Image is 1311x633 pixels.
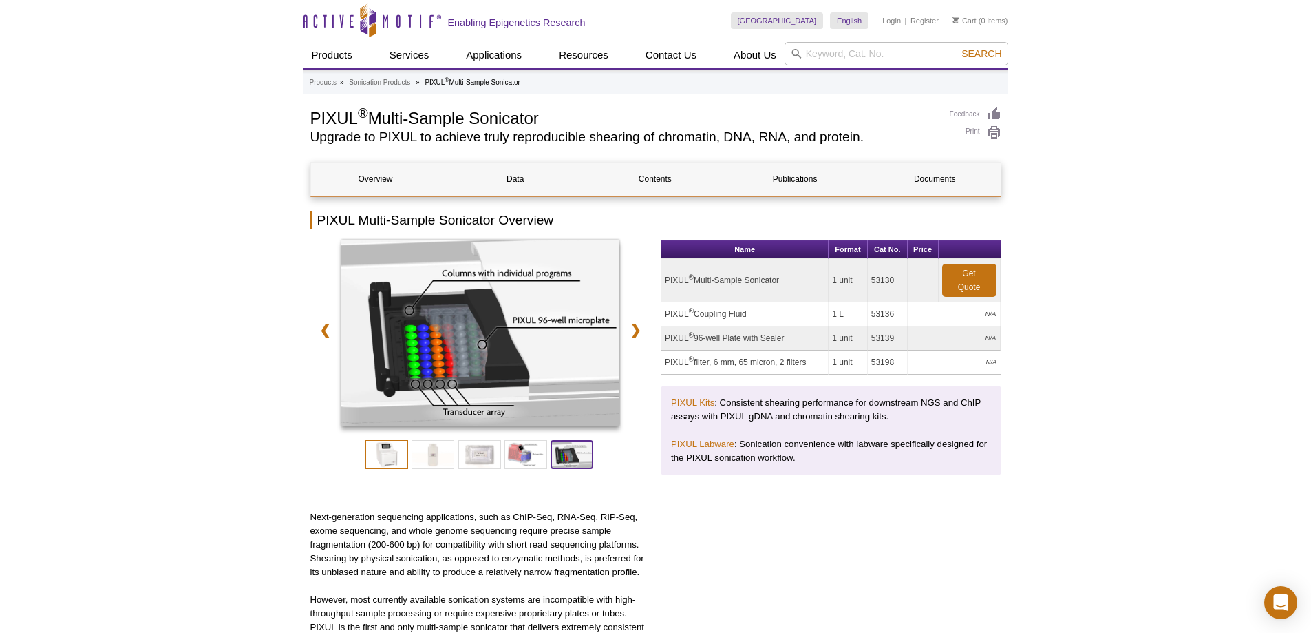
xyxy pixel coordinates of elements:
a: PIXUL Kits [671,397,714,408]
input: Keyword, Cat. No. [785,42,1008,65]
td: 1 unit [829,259,868,302]
h1: PIXUL Multi-Sample Sonicator [310,107,936,127]
a: ❯ [621,314,650,346]
a: Data [451,163,580,196]
a: PIXUL Labware [671,439,734,449]
a: ❮ [310,314,340,346]
a: Services [381,42,438,68]
a: Overview [311,163,440,196]
div: Open Intercom Messenger [1264,586,1297,619]
li: » [416,79,420,86]
a: Sonicator Plate [341,240,620,430]
a: Documents [870,163,999,196]
a: Cart [952,16,977,25]
th: Name [661,240,829,259]
p: : Sonication convenience with labware specifically designed for the PIXUL sonication workflow. [671,437,991,465]
sup: ® [358,105,368,121]
td: PIXUL Multi-Sample Sonicator [661,259,829,302]
a: Products [310,76,337,89]
p: : Consistent shearing performance for downstream NGS and ChIP assays with PIXUL gDNA and chromati... [671,396,991,424]
td: PIXUL Coupling Fluid [661,302,829,326]
td: 53139 [868,326,908,351]
td: N/A [908,302,1001,326]
a: Applications [458,42,530,68]
td: N/A [908,326,1001,351]
li: (0 items) [952,12,1008,29]
li: » [340,79,344,86]
th: Cat No. [868,240,908,259]
button: Search [957,48,1005,60]
a: Sonication Products [349,76,410,89]
th: Price [908,240,939,259]
td: 53136 [868,302,908,326]
a: Print [950,125,1001,141]
td: PIXUL 96-well Plate with Sealer [661,326,829,351]
td: PIXUL filter, 6 mm, 65 micron, 2 filters [661,351,829,375]
a: Contents [590,163,720,196]
a: Products [303,42,361,68]
td: 1 unit [829,326,868,351]
a: Feedback [950,107,1001,122]
a: Get Quote [942,264,996,297]
td: 1 L [829,302,868,326]
sup: ® [689,307,694,315]
a: Contact Us [637,42,705,68]
sup: ® [689,331,694,339]
li: PIXUL Multi-Sample Sonicator [425,79,520,86]
a: Resources [551,42,617,68]
td: 1 unit [829,351,868,375]
a: English [830,12,868,29]
td: 53198 [868,351,908,375]
sup: ® [445,76,449,83]
a: Register [910,16,939,25]
a: [GEOGRAPHIC_DATA] [731,12,824,29]
p: Next-generation sequencing applications, such as ChIP-Seq, RNA-Seq, RIP-Seq, exome sequencing, an... [310,510,651,579]
a: About Us [725,42,785,68]
h2: Upgrade to PIXUL to achieve truly reproducible shearing of chromatin, DNA, RNA, and protein. [310,131,936,143]
sup: ® [689,273,694,281]
a: Publications [730,163,860,196]
a: Login [882,16,901,25]
img: Your Cart [952,17,959,23]
td: N/A [908,351,1001,375]
h2: PIXUL Multi-Sample Sonicator Overview [310,211,1001,229]
li: | [905,12,907,29]
td: 53130 [868,259,908,302]
img: Sonicator Plate [341,240,620,426]
th: Format [829,240,868,259]
h2: Enabling Epigenetics Research [448,17,586,29]
span: Search [961,48,1001,59]
sup: ® [689,355,694,363]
